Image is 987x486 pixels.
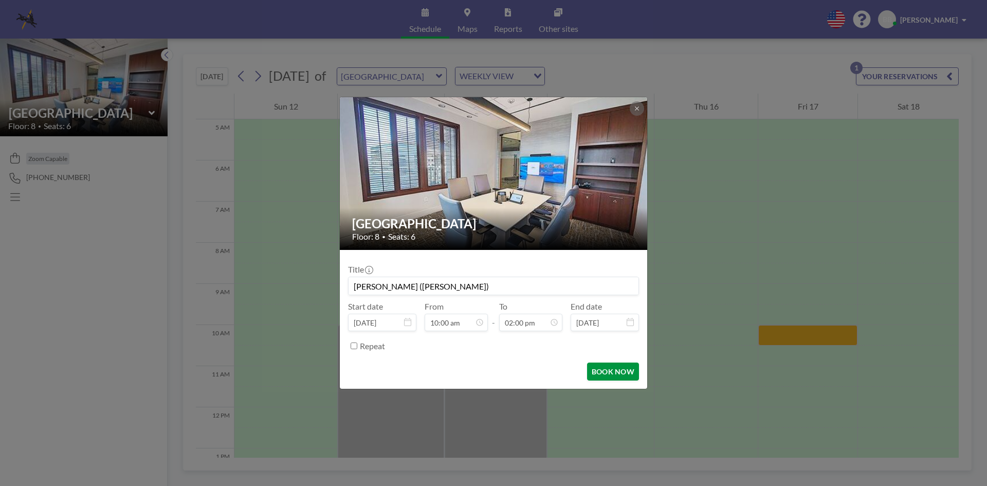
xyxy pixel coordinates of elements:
[388,231,415,242] span: Seats: 6
[349,277,638,295] input: Beverly's reservation
[499,301,507,312] label: To
[352,231,379,242] span: Floor: 8
[348,264,372,275] label: Title
[340,58,648,290] img: 537.jpg
[360,341,385,351] label: Repeat
[348,301,383,312] label: Start date
[587,363,639,381] button: BOOK NOW
[492,305,495,328] span: -
[352,216,636,231] h2: [GEOGRAPHIC_DATA]
[571,301,602,312] label: End date
[382,233,386,241] span: •
[425,301,444,312] label: From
